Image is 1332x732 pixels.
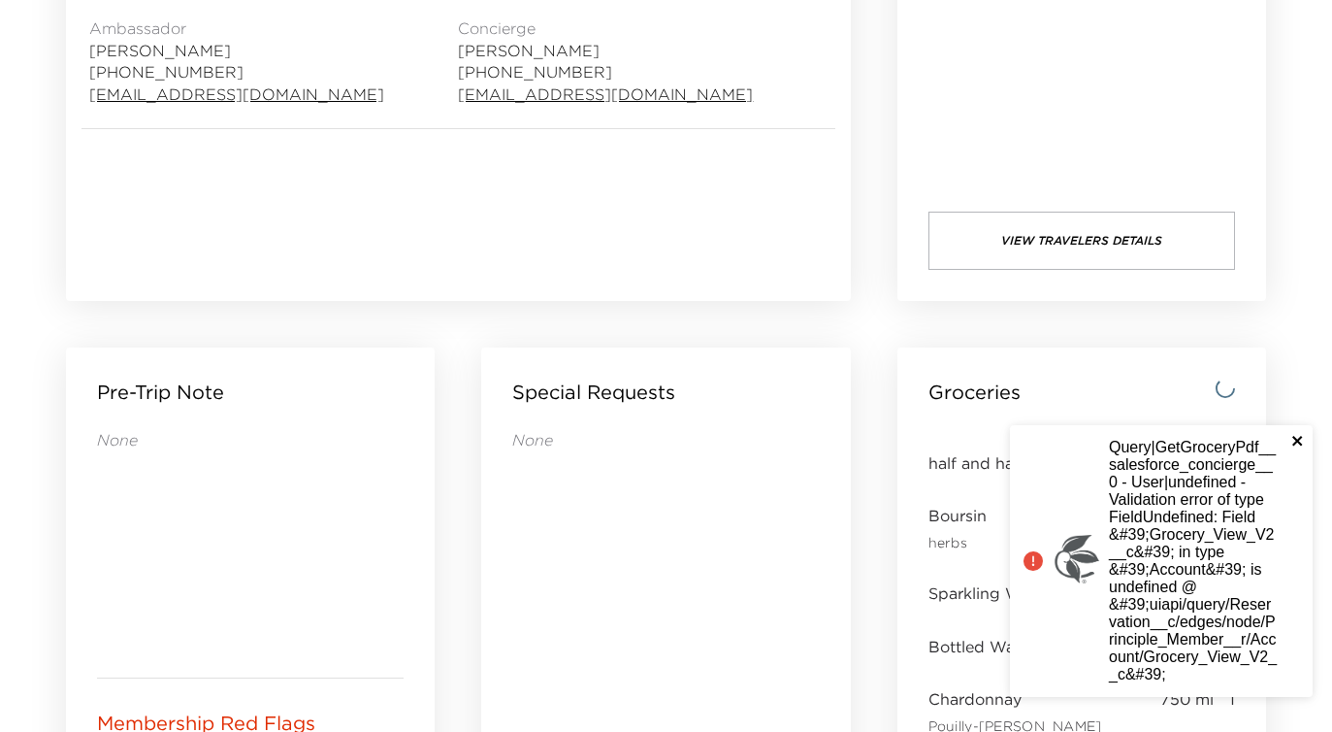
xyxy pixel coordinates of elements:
[512,379,675,406] p: Special Requests
[928,535,987,552] span: herbs
[97,429,404,450] p: None
[89,17,384,39] span: Ambassador
[928,582,1051,604] span: Sparkling Water
[1053,535,1101,583] img: Exclusive Resorts logo
[89,61,384,83] span: [PHONE_NUMBER]
[928,379,1021,406] p: Groceries
[512,429,819,450] p: None
[928,636,1035,657] span: Bottled Water
[1291,433,1305,451] button: close
[928,452,1070,474] span: half and half, small
[1109,439,1278,683] p: Query|GetGroceryPdf__salesforce_concierge__0 - User|undefined - Validation error of type FieldUnd...
[458,83,753,105] a: [EMAIL_ADDRESS][DOMAIN_NAME]
[89,40,384,61] span: [PERSON_NAME]
[89,83,384,105] a: [EMAIL_ADDRESS][DOMAIN_NAME]
[928,505,987,526] span: Boursin
[458,61,753,83] span: [PHONE_NUMBER]
[458,40,753,61] span: [PERSON_NAME]
[97,379,224,406] p: Pre-Trip Note
[928,212,1235,270] button: View Travelers Details
[458,17,753,39] span: Concierge
[928,688,1102,710] span: Chardonnay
